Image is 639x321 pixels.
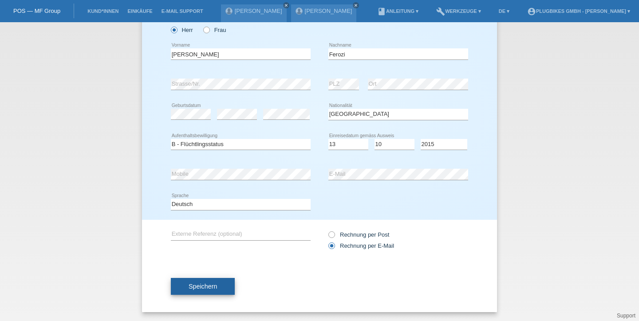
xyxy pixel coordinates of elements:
[328,231,389,238] label: Rechnung per Post
[328,231,334,242] input: Rechnung per Post
[171,278,235,295] button: Speichern
[373,8,423,14] a: bookAnleitung ▾
[494,8,514,14] a: DE ▾
[527,7,536,16] i: account_circle
[157,8,208,14] a: E-Mail Support
[523,8,635,14] a: account_circlePlugBikes GmbH - [PERSON_NAME] ▾
[436,7,445,16] i: build
[284,3,288,8] i: close
[377,7,386,16] i: book
[328,242,394,249] label: Rechnung per E-Mail
[13,8,60,14] a: POS — MF Group
[354,3,358,8] i: close
[305,8,352,14] a: [PERSON_NAME]
[123,8,157,14] a: Einkäufe
[432,8,485,14] a: buildWerkzeuge ▾
[189,283,217,290] span: Speichern
[83,8,123,14] a: Kund*innen
[353,2,359,8] a: close
[203,27,209,32] input: Frau
[171,27,193,33] label: Herr
[283,2,289,8] a: close
[328,242,334,254] input: Rechnung per E-Mail
[235,8,282,14] a: [PERSON_NAME]
[171,27,177,32] input: Herr
[203,27,226,33] label: Frau
[617,313,635,319] a: Support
